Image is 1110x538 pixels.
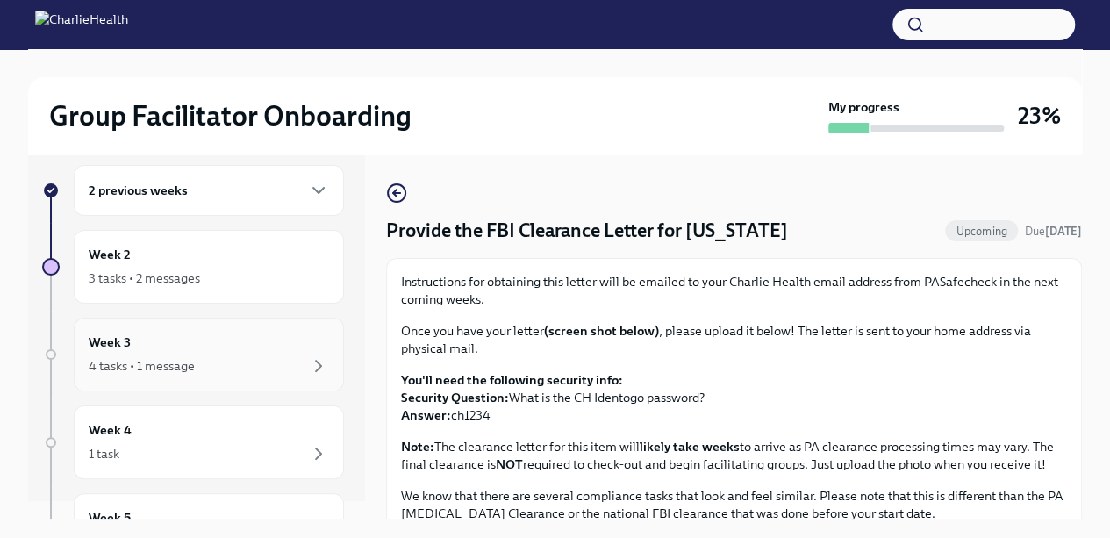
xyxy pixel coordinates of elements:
[1045,225,1082,238] strong: [DATE]
[640,439,740,455] strong: likely take weeks
[401,371,1067,424] p: What is the CH Identogo password? ch1234
[49,98,412,133] h2: Group Facilitator Onboarding
[89,181,188,200] h6: 2 previous weeks
[1025,223,1082,240] span: September 24th, 2025 09:00
[401,372,623,388] strong: You'll need the following security info:
[89,420,132,440] h6: Week 4
[1018,100,1061,132] h3: 23%
[42,405,344,479] a: Week 41 task
[401,438,1067,473] p: The clearance letter for this item will to arrive as PA clearance processing times may vary. The ...
[89,508,131,527] h6: Week 5
[828,98,899,116] strong: My progress
[89,333,131,352] h6: Week 3
[401,487,1067,522] p: We know that there are several compliance tasks that look and feel similar. Please note that this...
[89,245,131,264] h6: Week 2
[89,269,200,287] div: 3 tasks • 2 messages
[89,445,119,463] div: 1 task
[386,218,788,244] h4: Provide the FBI Clearance Letter for [US_STATE]
[401,439,434,455] strong: Note:
[945,225,1018,238] span: Upcoming
[74,165,344,216] div: 2 previous weeks
[544,323,659,339] strong: (screen shot below)
[89,357,195,375] div: 4 tasks • 1 message
[42,230,344,304] a: Week 23 tasks • 2 messages
[42,318,344,391] a: Week 34 tasks • 1 message
[401,390,509,405] strong: Security Question:
[496,456,523,472] strong: NOT
[401,322,1067,357] p: Once you have your letter , please upload it below! The letter is sent to your home address via p...
[35,11,128,39] img: CharlieHealth
[401,273,1067,308] p: Instructions for obtaining this letter will be emailed to your Charlie Health email address from ...
[401,407,451,423] strong: Answer:
[1025,225,1082,238] span: Due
